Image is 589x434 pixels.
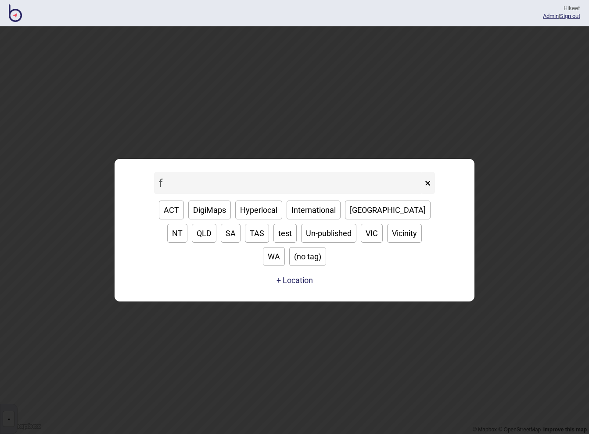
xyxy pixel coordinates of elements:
[167,224,187,243] button: NT
[543,4,580,12] div: Hi keef
[289,247,326,266] button: (no tag)
[192,224,216,243] button: QLD
[263,247,285,266] button: WA
[154,172,423,194] input: Search locations by tag + name
[420,172,435,194] button: ×
[245,224,269,243] button: TAS
[287,201,341,219] button: International
[221,224,241,243] button: SA
[277,276,313,285] button: + Location
[543,13,560,19] span: |
[361,224,383,243] button: VIC
[274,273,315,288] a: + Location
[543,13,559,19] a: Admin
[560,13,580,19] button: Sign out
[301,224,356,243] button: Un-published
[273,224,297,243] button: test
[188,201,231,219] button: DigiMaps
[345,201,431,219] button: [GEOGRAPHIC_DATA]
[9,4,22,22] img: BindiMaps CMS
[159,201,184,219] button: ACT
[235,201,282,219] button: Hyperlocal
[387,224,422,243] button: Vicinity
